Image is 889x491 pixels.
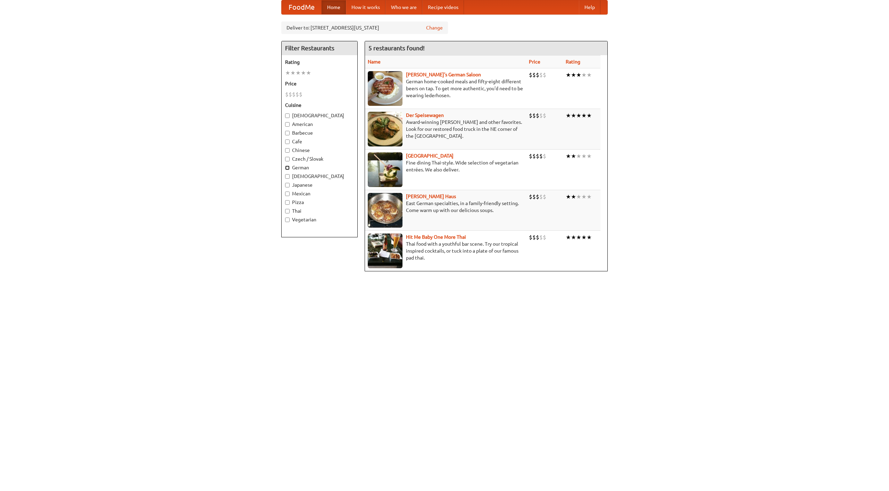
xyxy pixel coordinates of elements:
li: ★ [587,152,592,160]
label: Cafe [285,138,354,145]
li: $ [532,193,536,201]
input: Chinese [285,148,290,153]
input: Mexican [285,192,290,196]
li: ★ [301,69,306,77]
li: $ [543,193,546,201]
img: speisewagen.jpg [368,112,402,146]
label: [DEMOGRAPHIC_DATA] [285,112,354,119]
label: Mexican [285,190,354,197]
img: satay.jpg [368,152,402,187]
li: ★ [571,234,576,241]
p: East German specialties, in a family-friendly setting. Come warm up with our delicious soups. [368,200,523,214]
li: $ [529,234,532,241]
li: ★ [566,112,571,119]
li: ★ [587,234,592,241]
p: Fine dining Thai-style. Wide selection of vegetarian entrées. We also deliver. [368,159,523,173]
input: Czech / Slovak [285,157,290,161]
a: Rating [566,59,580,65]
li: ★ [581,234,587,241]
a: Hit Me Baby One More Thai [406,234,466,240]
div: Deliver to: [STREET_ADDRESS][US_STATE] [281,22,448,34]
li: ★ [296,69,301,77]
a: Home [322,0,346,14]
a: [GEOGRAPHIC_DATA] [406,153,454,159]
li: $ [539,234,543,241]
li: ★ [587,112,592,119]
label: Chinese [285,147,354,154]
li: $ [536,112,539,119]
label: Thai [285,208,354,214]
a: [PERSON_NAME]'s German Saloon [406,72,481,77]
li: ★ [285,69,290,77]
input: Thai [285,209,290,213]
li: $ [539,193,543,201]
li: $ [536,234,539,241]
a: [PERSON_NAME] Haus [406,194,456,199]
li: $ [539,71,543,79]
li: ★ [566,152,571,160]
li: ★ [576,112,581,119]
li: ★ [571,152,576,160]
li: ★ [576,71,581,79]
li: ★ [571,193,576,201]
li: $ [543,71,546,79]
li: $ [289,91,292,98]
p: Award-winning [PERSON_NAME] and other favorites. Look for our restored food truck in the NE corne... [368,119,523,139]
img: babythai.jpg [368,234,402,268]
li: $ [299,91,302,98]
li: $ [543,112,546,119]
p: Thai food with a youthful bar scene. Try our tropical inspired cocktails, or tuck into a plate of... [368,240,523,261]
li: $ [529,193,532,201]
li: ★ [576,152,581,160]
li: $ [529,71,532,79]
li: $ [296,91,299,98]
li: $ [536,193,539,201]
h5: Rating [285,59,354,66]
a: Who we are [385,0,422,14]
li: $ [529,152,532,160]
li: $ [539,152,543,160]
input: [DEMOGRAPHIC_DATA] [285,174,290,179]
input: Cafe [285,139,290,144]
li: $ [292,91,296,98]
li: $ [543,152,546,160]
li: $ [539,112,543,119]
li: ★ [576,234,581,241]
li: $ [532,152,536,160]
li: $ [536,152,539,160]
li: ★ [581,193,587,201]
h4: Filter Restaurants [282,41,357,55]
a: Name [368,59,381,65]
a: Change [426,24,443,31]
label: Japanese [285,181,354,188]
li: $ [532,112,536,119]
input: American [285,122,290,127]
p: German home-cooked meals and fifty-eight different beers on tap. To get more authentic, you'd nee... [368,78,523,99]
li: $ [532,234,536,241]
li: ★ [571,112,576,119]
a: Price [529,59,540,65]
li: ★ [290,69,296,77]
li: $ [543,234,546,241]
a: Help [579,0,600,14]
li: ★ [566,193,571,201]
a: How it works [346,0,385,14]
h5: Cuisine [285,102,354,109]
label: Pizza [285,199,354,206]
label: Vegetarian [285,216,354,223]
li: ★ [576,193,581,201]
li: $ [532,71,536,79]
li: ★ [587,71,592,79]
li: ★ [581,112,587,119]
li: ★ [581,152,587,160]
li: ★ [581,71,587,79]
li: ★ [306,69,311,77]
input: Japanese [285,183,290,187]
a: Recipe videos [422,0,464,14]
a: FoodMe [282,0,322,14]
input: Barbecue [285,131,290,135]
